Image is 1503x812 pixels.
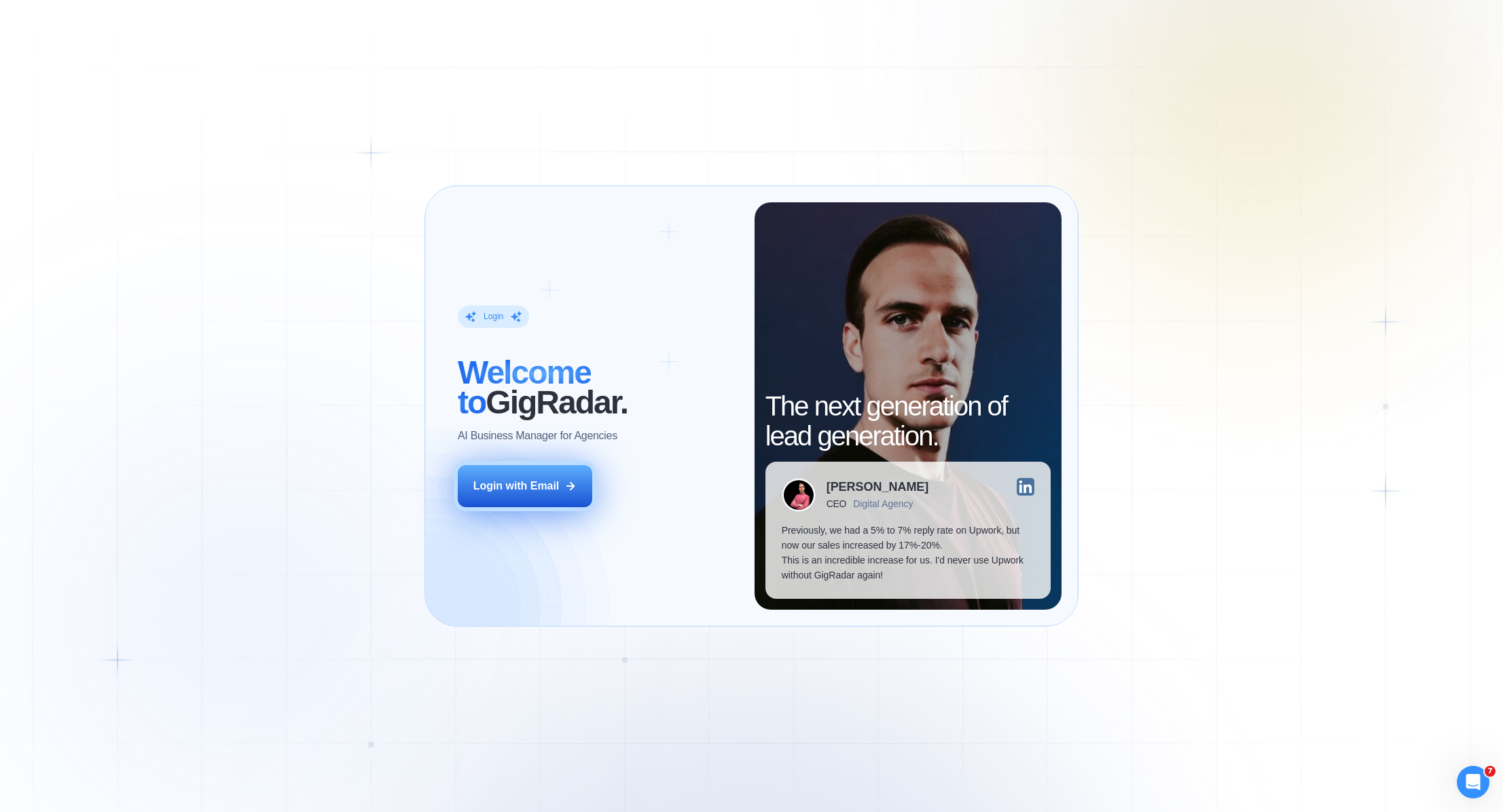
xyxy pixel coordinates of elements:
[1485,766,1496,777] span: 7
[458,428,617,443] p: AI Business Manager for Agencies
[827,481,929,493] div: [PERSON_NAME]
[1457,766,1489,798] iframe: Intercom live chat
[782,523,1034,583] p: Previously, we had a 5% to 7% reply rate on Upwork, but now our sales increased by 17%-20%. This ...
[765,391,1051,451] h2: The next generation of lead generation.
[458,354,591,420] span: Welcome to
[484,311,503,322] div: Login
[458,358,738,418] h2: ‍ GigRadar.
[853,498,913,509] div: Digital Agency
[473,479,560,494] div: Login with Email
[827,498,846,509] div: CEO
[458,465,592,507] button: Login with Email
